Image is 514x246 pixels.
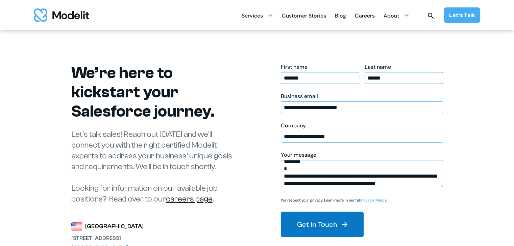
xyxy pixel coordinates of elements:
div: Company [281,122,443,129]
div: [GEOGRAPHIC_DATA] [85,222,144,231]
div: First name [281,63,359,71]
p: We respect your privacy. Learn more in our full [281,198,388,203]
div: Services [242,9,273,22]
a: Customer Stories [282,9,326,22]
div: Your message [281,151,443,159]
a: Careers [355,9,375,22]
div: [STREET_ADDRESS] [71,234,146,242]
div: Customer Stories [282,10,326,23]
a: Let’s Talk [444,7,480,23]
button: Get In Touch [281,212,364,237]
a: Blog [335,9,346,22]
div: Services [242,10,263,23]
img: modelit logo [34,8,89,22]
h1: We’re here to kickstart your Salesforce journey. [71,63,240,121]
div: About [384,10,399,23]
div: Business email [281,93,443,100]
a: careers page [166,194,213,204]
img: arrow right [341,220,349,228]
div: Get In Touch [297,220,337,229]
div: Let’s Talk [449,11,475,19]
a: home [34,8,89,22]
a: Privacy Policy. [360,198,388,203]
div: Careers [355,10,375,23]
p: Let’s talk sales! Reach out [DATE] and we’ll connect you with the right certified Modelit experts... [71,129,240,205]
div: About [384,9,409,22]
div: Last name [365,63,443,71]
div: Blog [335,10,346,23]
